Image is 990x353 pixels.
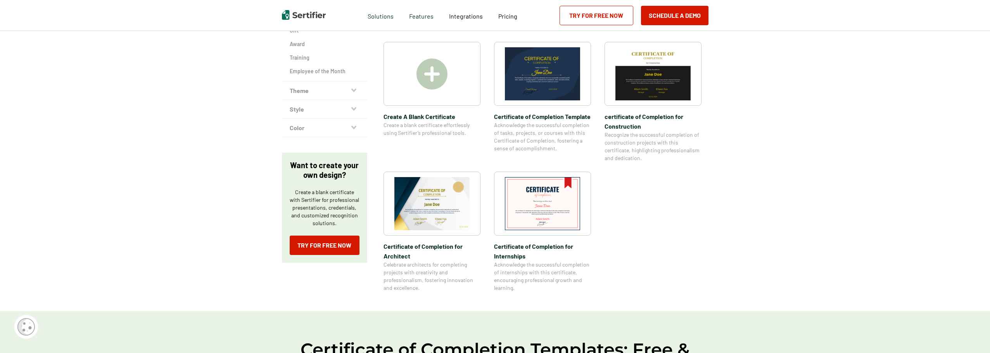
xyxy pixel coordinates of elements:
[449,10,483,20] a: Integrations
[290,236,359,255] a: Try for Free Now
[498,12,517,20] span: Pricing
[449,12,483,20] span: Integrations
[394,177,470,230] img: Certificate of Completion​ for Architect
[282,81,367,100] button: Theme
[605,131,701,162] span: Recognize the successful completion of construction projects with this certificate, highlighting ...
[409,10,434,20] span: Features
[494,42,591,162] a: Certificate of Completion TemplateCertificate of Completion TemplateAcknowledge the successful co...
[494,241,591,261] span: Certificate of Completion​ for Internships
[494,121,591,152] span: Acknowledge the successful completion of tasks, projects, or courses with this Certificate of Com...
[505,177,580,230] img: Certificate of Completion​ for Internships
[290,40,359,48] a: Award
[384,172,480,292] a: Certificate of Completion​ for ArchitectCertificate of Completion​ for ArchitectCelebrate archite...
[290,67,359,75] a: Employee of the Month
[494,112,591,121] span: Certificate of Completion Template
[282,100,367,119] button: Style
[384,261,480,292] span: Celebrate architects for completing projects with creativity and professionalism, fostering innov...
[17,318,35,336] img: Cookie Popup Icon
[605,112,701,131] span: certificate of Completion for Construction
[282,119,367,137] button: Color
[498,10,517,20] a: Pricing
[416,59,447,90] img: Create A Blank Certificate
[560,6,633,25] a: Try for Free Now
[605,42,701,162] a: certificate of Completion for Constructioncertificate of Completion for ConstructionRecognize the...
[951,316,990,353] iframe: Chat Widget
[290,160,359,180] p: Want to create your own design?
[641,6,708,25] button: Schedule a Demo
[494,172,591,292] a: Certificate of Completion​ for InternshipsCertificate of Completion​ for InternshipsAcknowledge t...
[384,112,480,121] span: Create A Blank Certificate
[494,261,591,292] span: Acknowledge the successful completion of internships with this certificate, encouraging professio...
[290,188,359,227] p: Create a blank certificate with Sertifier for professional presentations, credentials, and custom...
[505,47,580,100] img: Certificate of Completion Template
[282,10,326,20] img: Sertifier | Digital Credentialing Platform
[384,241,480,261] span: Certificate of Completion​ for Architect
[384,121,480,137] span: Create a blank certificate effortlessly using Sertifier’s professional tools.
[368,10,394,20] span: Solutions
[290,54,359,62] a: Training
[615,47,691,100] img: certificate of Completion for Construction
